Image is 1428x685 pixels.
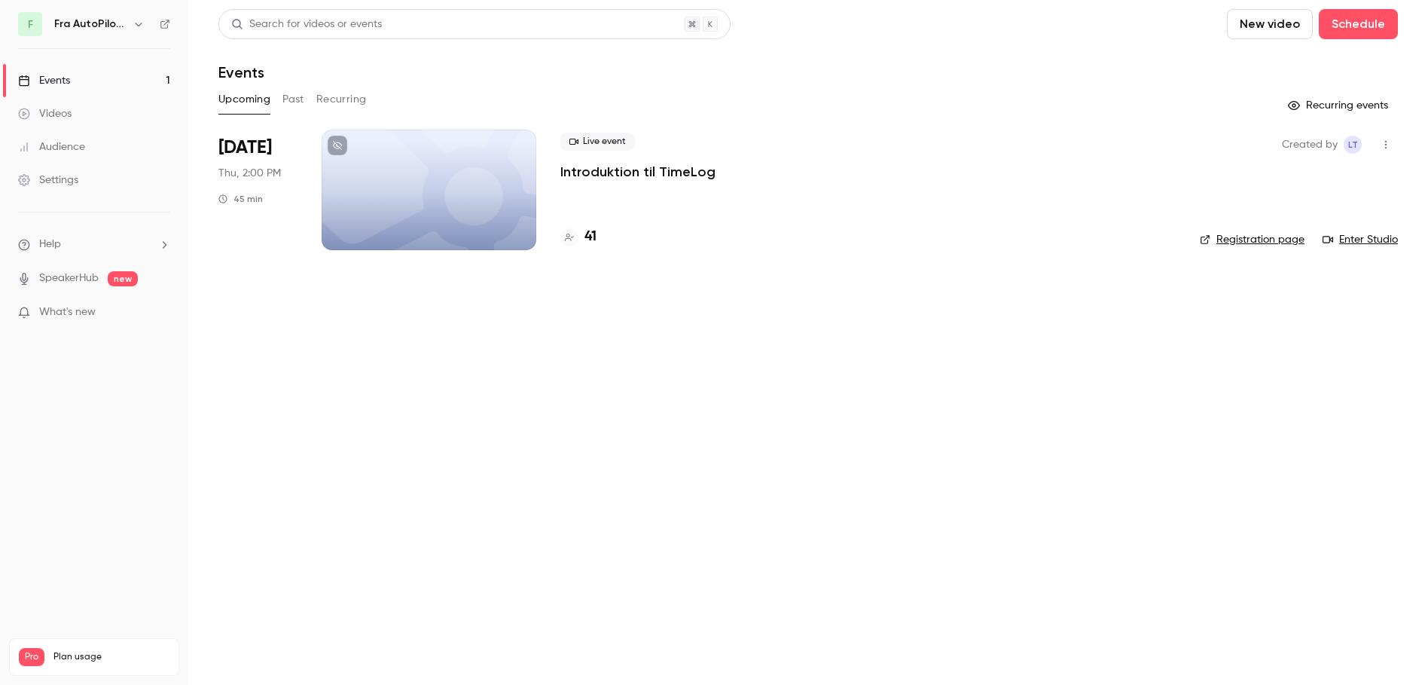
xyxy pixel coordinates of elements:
h1: Events [218,63,264,81]
a: Enter Studio [1323,232,1398,247]
button: New video [1227,9,1313,39]
span: [DATE] [218,136,272,160]
div: Events [18,73,70,88]
a: 41 [560,227,597,247]
button: Recurring [316,87,367,112]
h6: Fra AutoPilot til TimeLog [54,17,127,32]
iframe: Noticeable Trigger [152,306,170,320]
div: Audience [18,139,85,154]
div: Search for videos or events [231,17,382,32]
button: Recurring events [1281,93,1398,118]
div: Sep 25 Thu, 2:00 PM (Europe/Berlin) [218,130,297,250]
a: Introduktion til TimeLog [560,163,716,181]
div: Settings [18,173,78,188]
h4: 41 [584,227,597,247]
a: Registration page [1200,232,1304,247]
span: LT [1348,136,1358,154]
span: Live event [560,133,635,151]
button: Upcoming [218,87,270,112]
div: Videos [18,106,72,121]
span: Created by [1282,136,1338,154]
span: Pro [19,648,44,666]
button: Past [282,87,304,112]
button: Schedule [1319,9,1398,39]
div: 45 min [218,193,263,205]
span: F [28,17,33,32]
li: help-dropdown-opener [18,237,170,252]
a: SpeakerHub [39,271,99,286]
span: Lucaas Taxgaard [1344,136,1362,154]
span: What's new [39,304,96,320]
span: new [108,271,138,286]
span: Plan usage [53,651,169,663]
span: Help [39,237,61,252]
span: Thu, 2:00 PM [218,166,281,181]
